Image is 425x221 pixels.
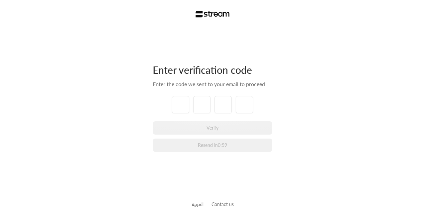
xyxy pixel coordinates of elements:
a: العربية [192,198,204,210]
div: Enter verification code [153,63,272,76]
img: Stream Logo [196,11,230,18]
a: Contact us [212,201,234,207]
button: Contact us [212,201,234,208]
div: Enter the code we sent to your email to proceed [153,80,272,88]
